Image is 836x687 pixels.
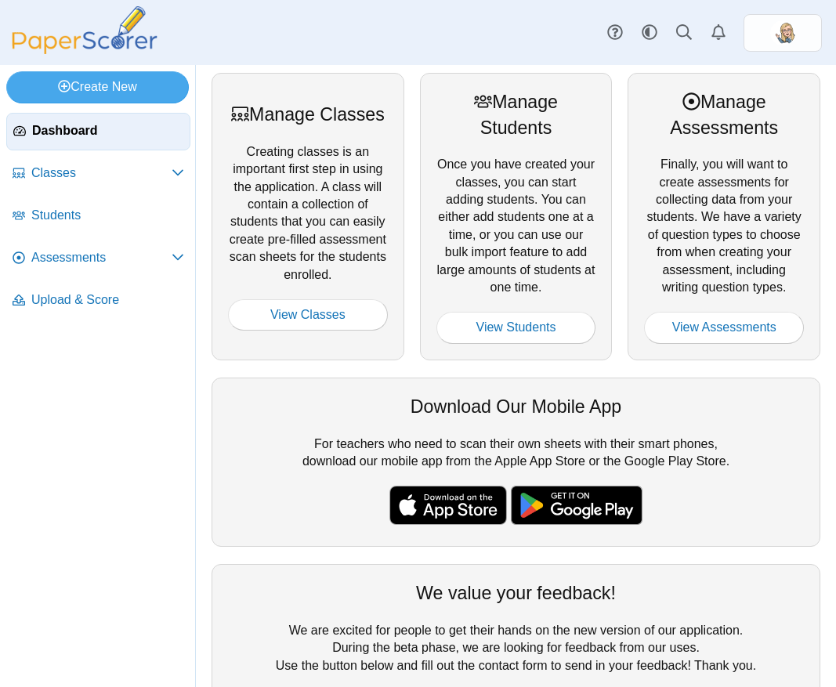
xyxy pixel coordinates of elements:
[228,299,388,331] a: View Classes
[6,113,190,150] a: Dashboard
[31,291,184,309] span: Upload & Score
[420,73,613,360] div: Once you have created your classes, you can start adding students. You can either add students on...
[32,122,183,139] span: Dashboard
[6,43,163,56] a: PaperScorer
[6,155,190,193] a: Classes
[701,16,736,50] a: Alerts
[6,282,190,320] a: Upload & Score
[212,378,820,547] div: For teachers who need to scan their own sheets with their smart phones, download our mobile app f...
[228,102,388,127] div: Manage Classes
[6,71,189,103] a: Create New
[6,240,190,277] a: Assessments
[6,6,163,54] img: PaperScorer
[6,197,190,235] a: Students
[436,312,596,343] a: View Students
[436,89,596,140] div: Manage Students
[31,207,184,224] span: Students
[31,165,172,182] span: Classes
[389,486,507,525] img: apple-store-badge.svg
[31,249,172,266] span: Assessments
[212,73,404,360] div: Creating classes is an important first step in using the application. A class will contain a coll...
[744,14,822,52] a: ps.zKYLFpFWctilUouI
[644,312,804,343] a: View Assessments
[511,486,642,525] img: google-play-badge.png
[770,20,795,45] span: Emily Wasley
[644,89,804,140] div: Manage Assessments
[228,580,804,606] div: We value your feedback!
[770,20,795,45] img: ps.zKYLFpFWctilUouI
[628,73,820,360] div: Finally, you will want to create assessments for collecting data from your students. We have a va...
[228,394,804,419] div: Download Our Mobile App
